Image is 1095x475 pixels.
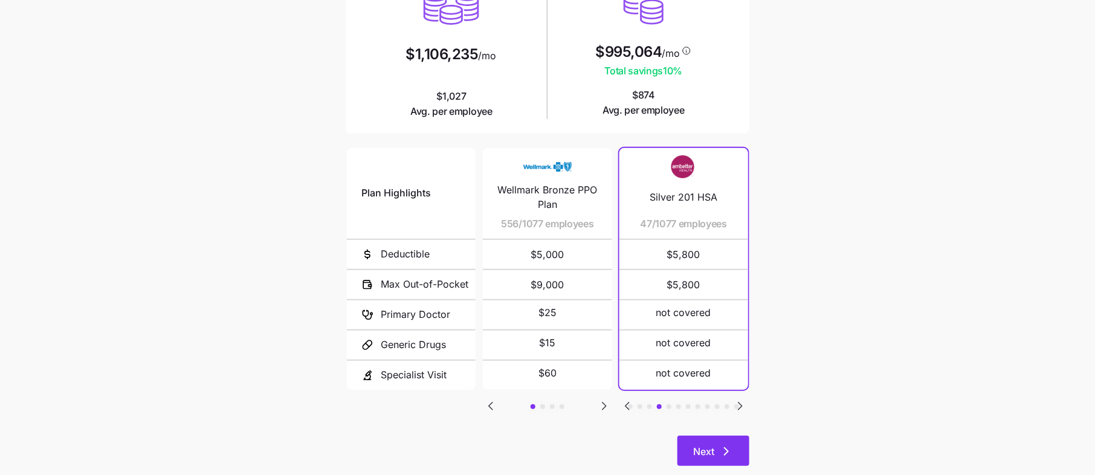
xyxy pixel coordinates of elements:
[619,398,635,414] button: Go to previous slide
[483,398,499,414] button: Go to previous slide
[405,47,478,62] span: $1,106,235
[596,398,612,414] button: Go to next slide
[656,335,711,351] span: not covered
[381,247,430,262] span: Deductible
[539,335,555,351] span: $15
[656,366,711,381] span: not covered
[381,337,446,352] span: Generic Drugs
[602,88,685,118] span: $874
[410,89,493,119] span: $1,027
[501,216,593,231] span: 556/1077 employees
[732,398,748,414] button: Go to next slide
[597,399,612,413] svg: Go to next slide
[483,399,498,413] svg: Go to previous slide
[595,63,691,79] span: Total savings 10 %
[538,305,557,320] span: $25
[381,277,468,292] span: Max Out-of-Pocket
[523,155,572,178] img: Carrier
[693,444,714,459] span: Next
[662,48,680,58] span: /mo
[497,183,597,213] span: Wellmark Bronze PPO Plan
[497,240,597,269] span: $5,000
[659,155,708,178] img: Carrier
[595,45,662,59] span: $995,064
[410,104,493,119] span: Avg. per employee
[677,436,749,466] button: Next
[479,51,496,60] span: /mo
[538,366,557,381] span: $60
[361,186,431,201] span: Plan Highlights
[641,216,728,231] span: 47/1077 employees
[602,103,685,118] span: Avg. per employee
[381,307,450,322] span: Primary Doctor
[620,399,635,413] svg: Go to previous slide
[497,270,597,299] span: $9,000
[381,367,447,383] span: Specialist Visit
[634,240,734,269] span: $5,800
[656,305,711,320] span: not covered
[634,270,734,299] span: $5,800
[650,190,717,205] span: Silver 201 HSA
[733,399,748,413] svg: Go to next slide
